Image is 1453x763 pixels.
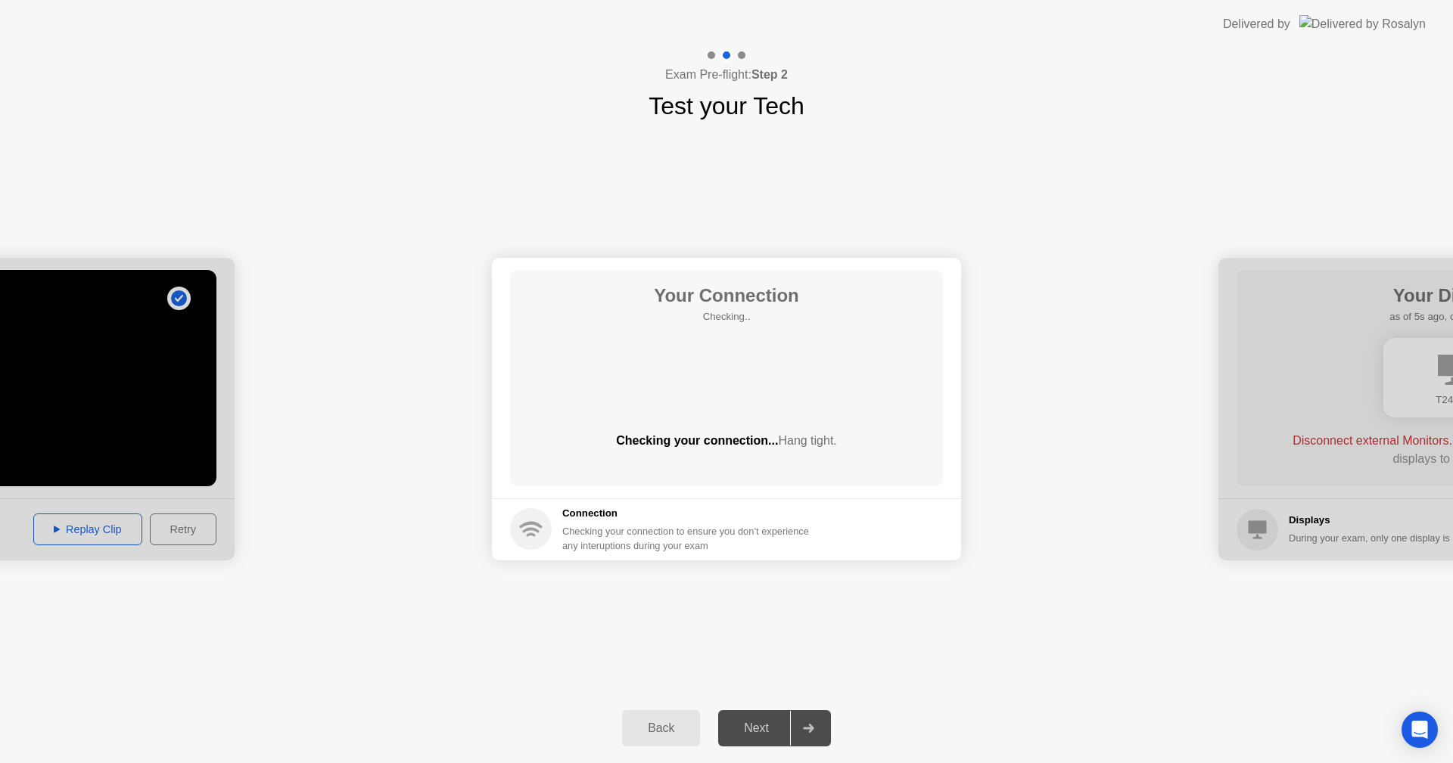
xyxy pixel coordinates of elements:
div: Checking your connection to ensure you don’t experience any interuptions during your exam [562,524,818,553]
button: Next [718,710,831,746]
h5: Connection [562,506,818,521]
div: Checking your connection... [510,432,943,450]
div: Next [723,721,790,735]
div: Open Intercom Messenger [1402,712,1438,748]
img: Delivered by Rosalyn [1299,15,1426,33]
b: Step 2 [751,68,788,81]
div: Back [627,721,695,735]
h5: Checking.. [654,309,799,324]
div: Delivered by [1223,15,1290,33]
span: Hang tight. [778,434,836,447]
h1: Test your Tech [649,88,804,124]
h1: Your Connection [654,282,799,309]
h4: Exam Pre-flight: [665,66,788,84]
button: Back [622,710,700,746]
